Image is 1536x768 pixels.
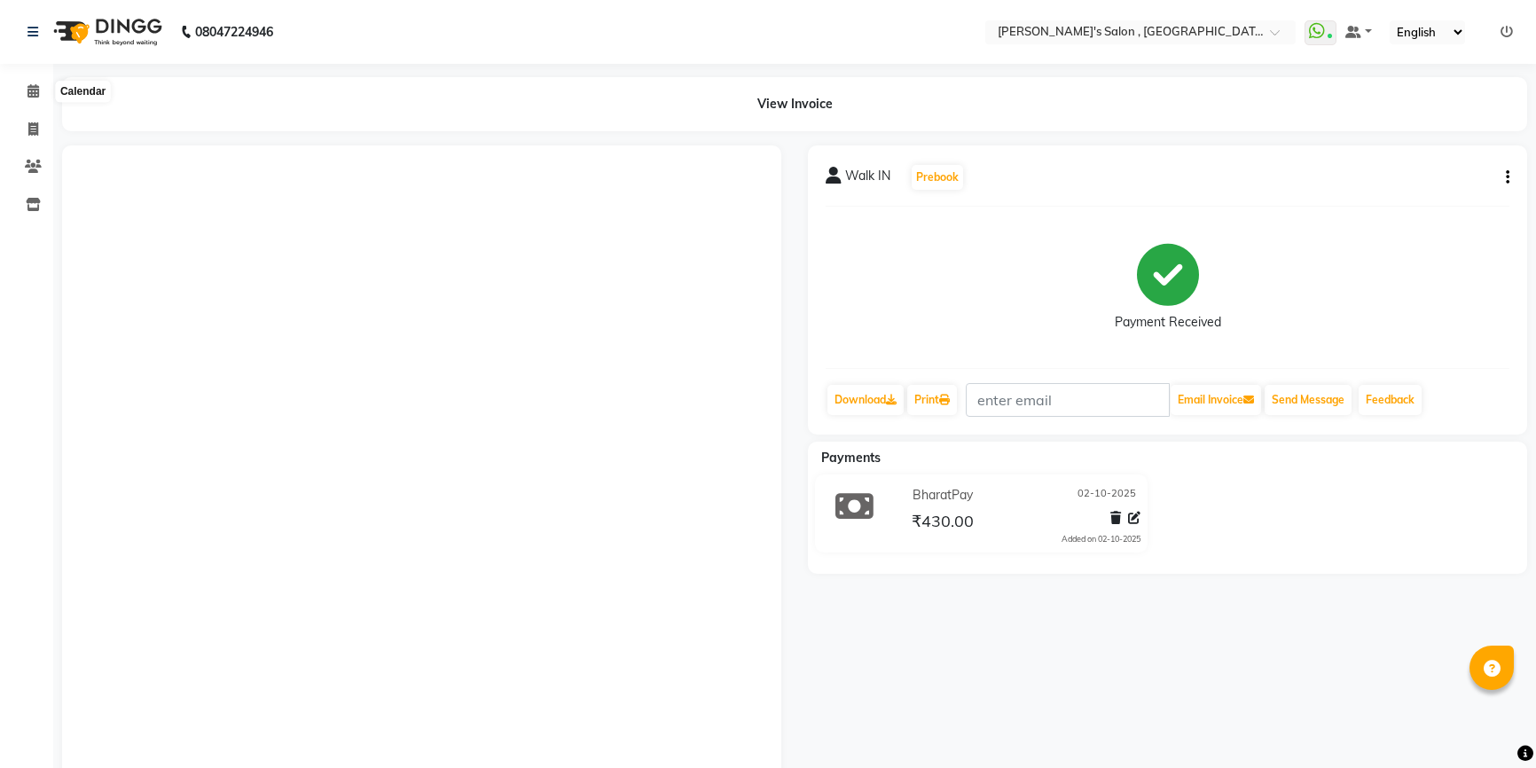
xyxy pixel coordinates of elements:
span: BharatPay [913,486,973,505]
button: Email Invoice [1171,385,1261,415]
a: Download [827,385,904,415]
input: enter email [966,383,1170,417]
a: Print [907,385,957,415]
div: Calendar [56,82,110,103]
div: Payment Received [1115,313,1221,332]
button: Send Message [1265,385,1352,415]
span: ₹430.00 [912,511,974,536]
span: 02-10-2025 [1078,486,1136,505]
div: View Invoice [62,77,1527,131]
b: 08047224946 [195,7,273,57]
a: Feedback [1359,385,1422,415]
img: logo [45,7,167,57]
span: Walk IN [845,167,890,192]
span: Payments [821,450,881,466]
button: Prebook [912,165,963,190]
div: Added on 02-10-2025 [1062,533,1140,545]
